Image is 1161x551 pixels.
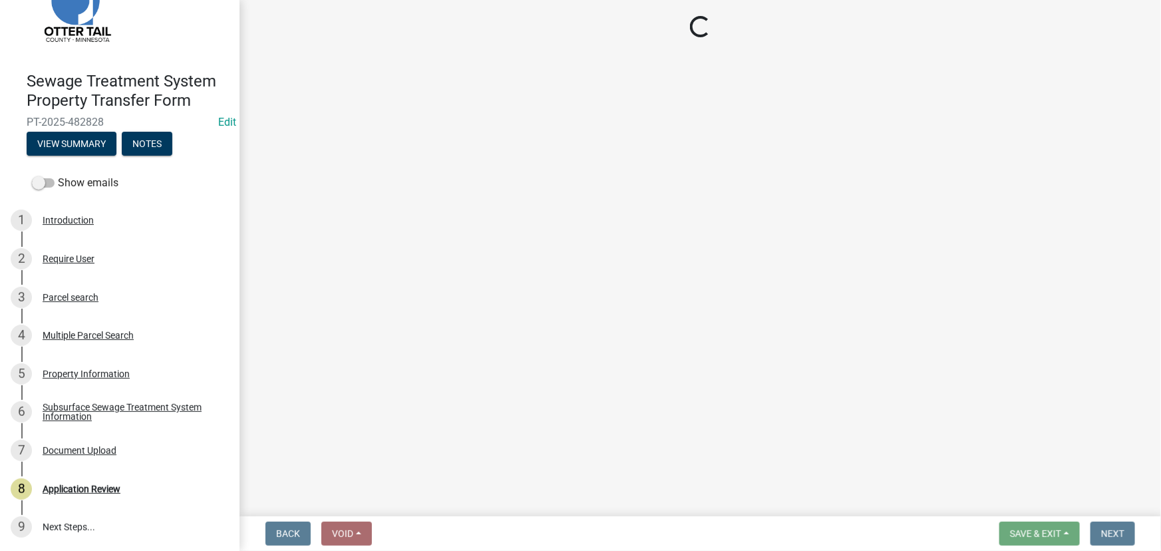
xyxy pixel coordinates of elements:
div: 3 [11,287,32,308]
wm-modal-confirm: Edit Application Number [218,116,236,128]
div: 1 [11,210,32,231]
div: Subsurface Sewage Treatment System Information [43,403,218,421]
div: 8 [11,478,32,500]
div: Property Information [43,369,130,379]
span: Next [1101,528,1124,539]
wm-modal-confirm: Notes [122,139,172,150]
a: Edit [218,116,236,128]
h4: Sewage Treatment System Property Transfer Form [27,72,229,110]
div: Document Upload [43,446,116,455]
wm-modal-confirm: Summary [27,139,116,150]
span: PT-2025-482828 [27,116,213,128]
button: Next [1090,522,1135,546]
button: View Summary [27,132,116,156]
button: Void [321,522,372,546]
div: 5 [11,363,32,385]
label: Show emails [32,175,118,191]
div: 9 [11,516,32,538]
div: Parcel search [43,293,98,302]
button: Back [265,522,311,546]
div: 7 [11,440,32,461]
div: 2 [11,248,32,270]
button: Notes [122,132,172,156]
div: Introduction [43,216,94,225]
div: 6 [11,401,32,423]
div: Require User [43,254,94,264]
span: Back [276,528,300,539]
div: Application Review [43,484,120,494]
span: Save & Exit [1010,528,1061,539]
button: Save & Exit [999,522,1080,546]
div: Multiple Parcel Search [43,331,134,340]
span: Void [332,528,353,539]
div: 4 [11,325,32,346]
